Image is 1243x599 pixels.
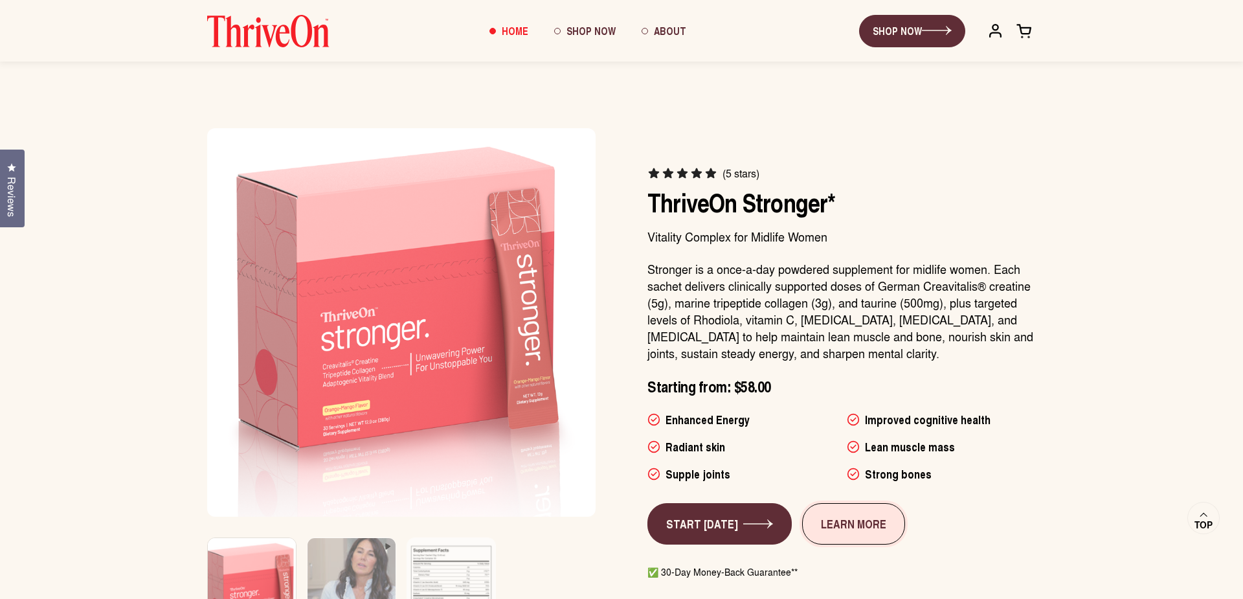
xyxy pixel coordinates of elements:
[647,183,836,221] a: ThriveOn Stronger*
[647,565,1036,578] p: ✅ 30-Day Money-Back Guarantee**
[847,438,1036,455] li: Lean muscle mass
[647,438,836,455] li: Radiant skin
[541,14,629,49] a: Shop Now
[859,15,965,47] a: SHOP NOW
[1194,519,1213,531] span: Top
[647,411,836,428] li: Enhanced Energy
[207,128,596,517] img: Box of ThriveOn Stronger supplement with a pink design on a white background
[802,503,905,545] a: LEARN MORE
[847,411,1036,428] li: Improved cognitive health
[566,23,616,38] span: Shop Now
[502,23,528,38] span: Home
[647,466,836,482] li: Supple joints
[647,503,792,545] a: START [DATE]
[647,377,1036,396] p: Starting from: $58.00
[629,14,699,49] a: About
[647,260,1036,361] p: Stronger is a once-a-day powdered supplement for midlife women. Each sachet delivers clinically s...
[654,23,686,38] span: About
[647,184,836,222] span: ThriveOn Stronger*
[476,14,541,49] a: Home
[847,466,1036,482] li: Strong bones
[647,228,1036,245] p: Vitality Complex for Midlife Women
[722,167,759,180] span: (5 stars)
[3,177,20,217] span: Reviews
